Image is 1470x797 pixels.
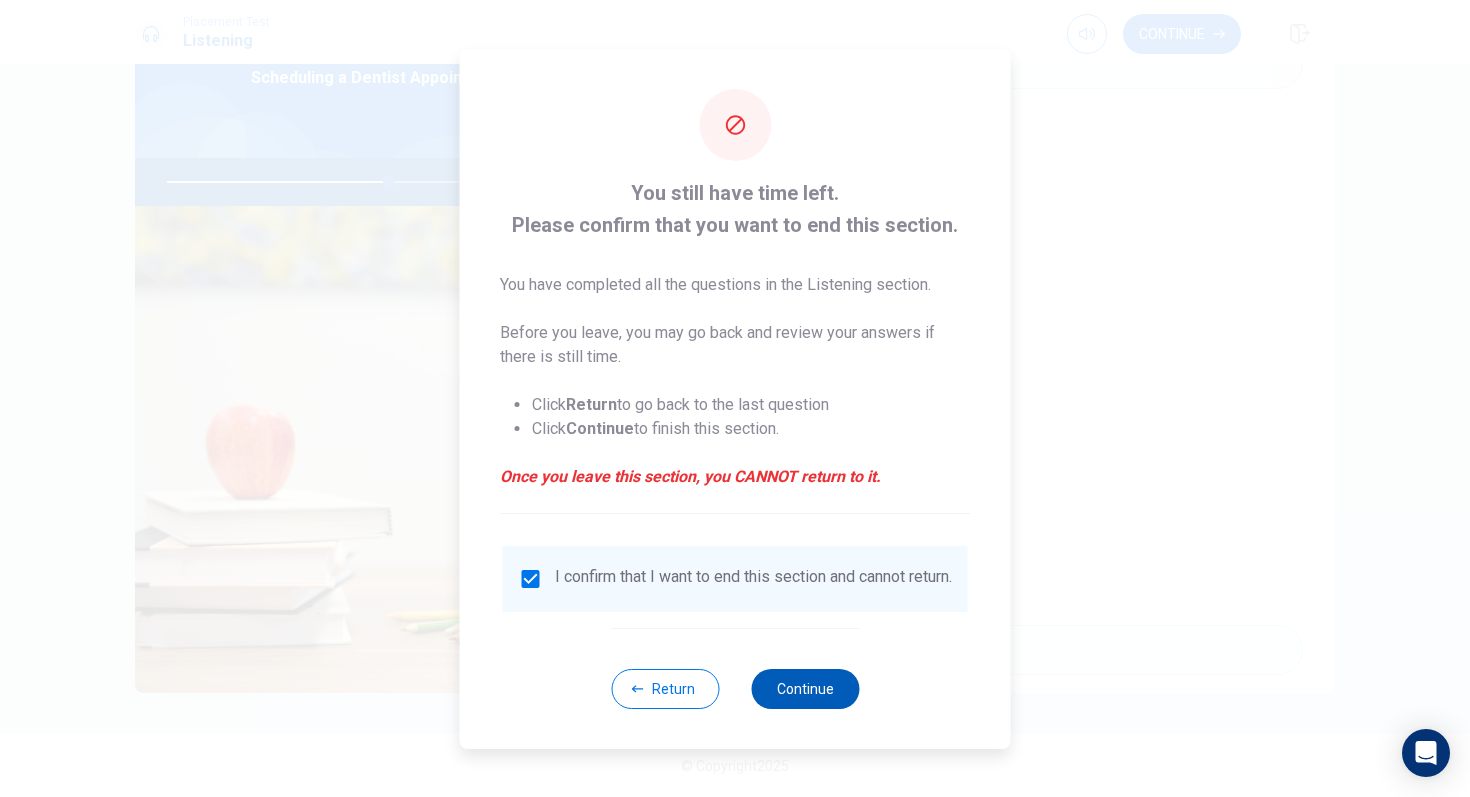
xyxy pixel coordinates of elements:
div: Open Intercom Messenger [1402,729,1450,777]
li: Click to go back to the last question [532,393,971,417]
strong: Continue [566,419,634,438]
span: You still have time left. Please confirm that you want to end this section. [500,177,971,241]
strong: Return [566,395,617,414]
p: Before you leave, you may go back and review your answers if there is still time. [500,321,971,369]
button: Return [611,669,719,709]
p: You have completed all the questions in the Listening section. [500,273,971,297]
button: Continue [751,669,859,709]
em: Once you leave this section, you CANNOT return to it. [500,465,971,489]
li: Click to finish this section. [532,417,971,441]
div: I confirm that I want to end this section and cannot return. [555,567,952,591]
